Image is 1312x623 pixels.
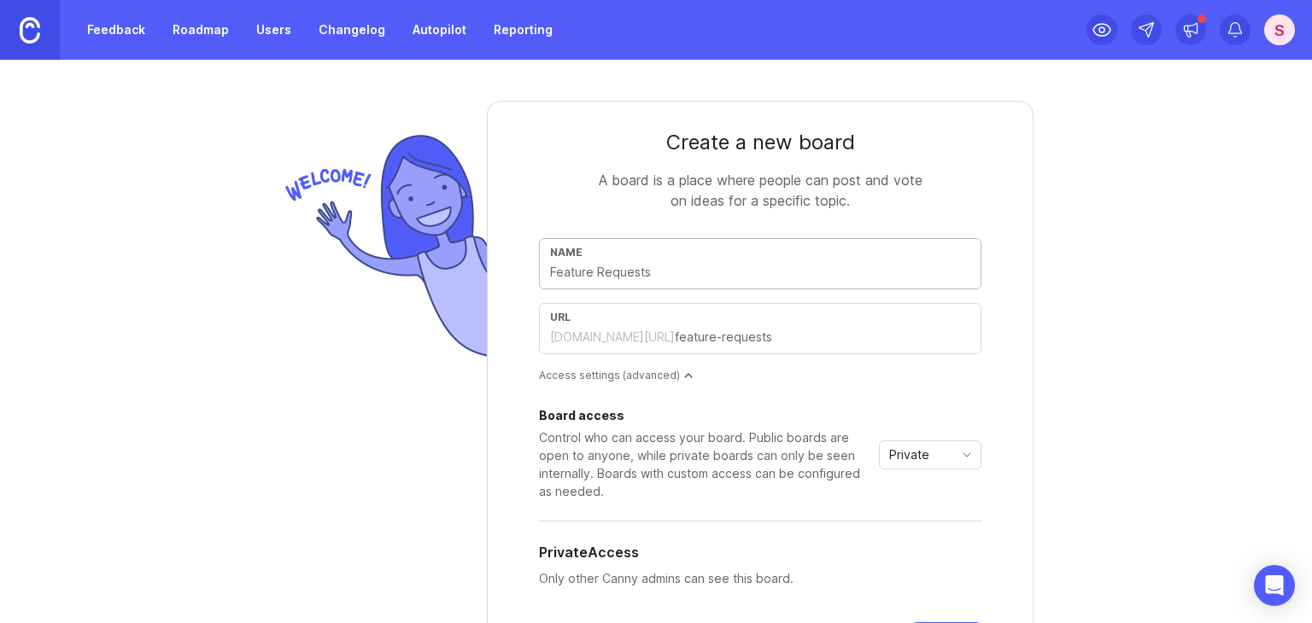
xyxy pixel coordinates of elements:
a: Reporting [483,15,563,45]
input: feature-requests [675,328,970,346]
div: Board access [539,410,872,422]
a: Autopilot [402,15,477,45]
h5: Private Access [539,542,639,562]
p: Only other Canny admins can see this board. [539,569,981,588]
button: S [1264,15,1295,45]
a: Users [246,15,302,45]
div: Open Intercom Messenger [1254,565,1295,606]
a: Feedback [77,15,155,45]
div: [DOMAIN_NAME][URL] [550,329,675,346]
div: toggle menu [879,440,981,469]
div: Create a new board [539,129,981,156]
svg: toggle icon [953,448,981,462]
a: Changelog [308,15,395,45]
a: Roadmap [162,15,239,45]
div: Control who can access your board. Public boards are open to anyone, while private boards can onl... [539,428,872,500]
div: url [550,311,970,323]
div: Access settings (advanced) [539,368,981,382]
input: Feature Requests [550,263,970,282]
div: Name [550,246,970,259]
img: welcome-img-178bf9fb836d0a1529256ffe415d7085.png [278,128,487,364]
span: Private [889,445,929,464]
div: A board is a place where people can post and vote on ideas for a specific topic. [589,170,931,211]
img: Canny Home [20,17,40,44]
